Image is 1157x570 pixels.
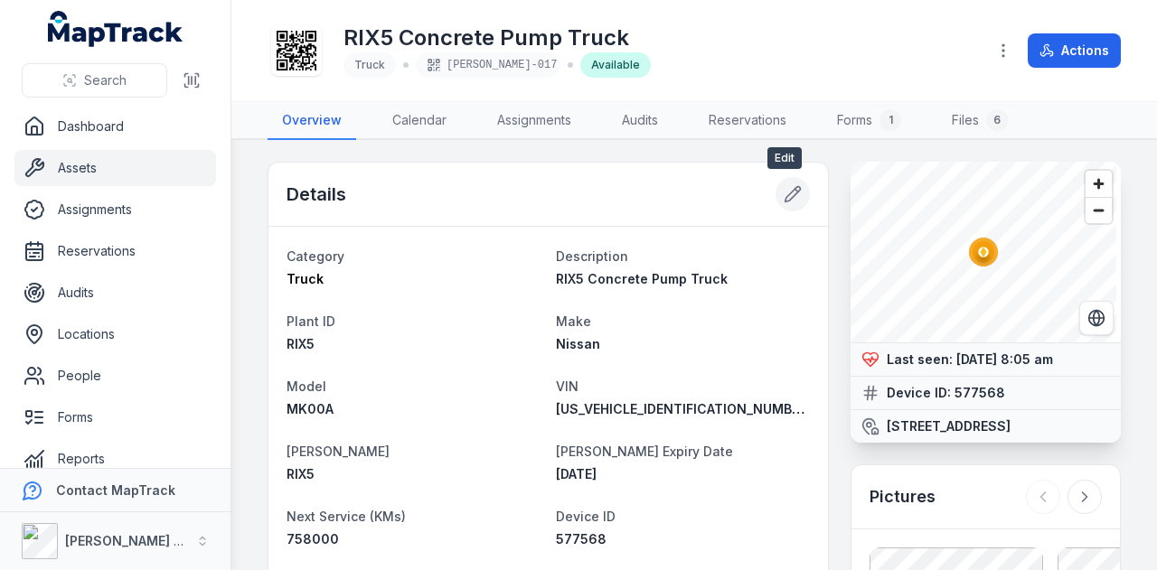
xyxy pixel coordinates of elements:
[823,102,916,140] a: Forms1
[14,233,216,269] a: Reservations
[287,531,339,547] span: 758000
[694,102,801,140] a: Reservations
[1028,33,1121,68] button: Actions
[287,248,344,264] span: Category
[887,417,1011,435] strong: [STREET_ADDRESS]
[483,102,586,140] a: Assignments
[1086,171,1112,197] button: Zoom in
[556,336,600,351] span: Nissan
[607,102,673,140] a: Audits
[287,466,315,481] span: RIX5
[287,182,346,207] h2: Details
[287,444,390,459] span: [PERSON_NAME]
[956,351,1053,367] time: 03/09/2025, 8:05:37 am
[287,271,324,286] span: Truck
[956,351,1053,367] span: [DATE] 8:05 am
[14,441,216,477] a: Reports
[1086,197,1112,223] button: Zoom out
[343,23,651,52] h1: RIX5 Concrete Pump Truck
[268,102,356,140] a: Overview
[287,336,315,351] span: RIX5
[14,150,216,186] a: Assets
[14,275,216,311] a: Audits
[986,109,1008,131] div: 6
[556,466,597,481] time: 02/09/2025, 10:00:00 am
[14,316,216,352] a: Locations
[14,399,216,435] a: Forms
[84,71,127,89] span: Search
[287,378,326,394] span: Model
[556,509,616,524] span: Device ID
[556,531,607,547] span: 577568
[870,484,936,509] h3: Pictures
[937,102,1022,140] a: Files6
[416,52,560,78] div: [PERSON_NAME]-017
[955,384,1005,402] strong: 577568
[287,313,335,329] span: Plant ID
[556,378,578,394] span: VIN
[851,162,1116,342] canvas: Map
[48,11,183,47] a: MapTrack
[14,192,216,228] a: Assignments
[556,271,728,286] span: RIX5 Concrete Pump Truck
[14,358,216,394] a: People
[65,533,213,548] strong: [PERSON_NAME] Group
[354,58,385,71] span: Truck
[1079,301,1114,335] button: Switch to Satellite View
[556,466,597,481] span: [DATE]
[556,401,812,416] span: [US_VEHICLE_IDENTIFICATION_NUMBER]
[378,102,461,140] a: Calendar
[556,444,733,459] span: [PERSON_NAME] Expiry Date
[56,482,175,498] strong: Contact MapTrack
[887,384,951,402] strong: Device ID:
[14,108,216,145] a: Dashboard
[287,401,334,416] span: MK00A
[287,509,406,524] span: Next Service (KMs)
[556,313,591,329] span: Make
[767,147,802,169] span: Edit
[887,350,953,369] strong: Last seen:
[22,63,167,98] button: Search
[556,248,628,264] span: Description
[880,109,901,131] div: 1
[580,52,651,78] div: Available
